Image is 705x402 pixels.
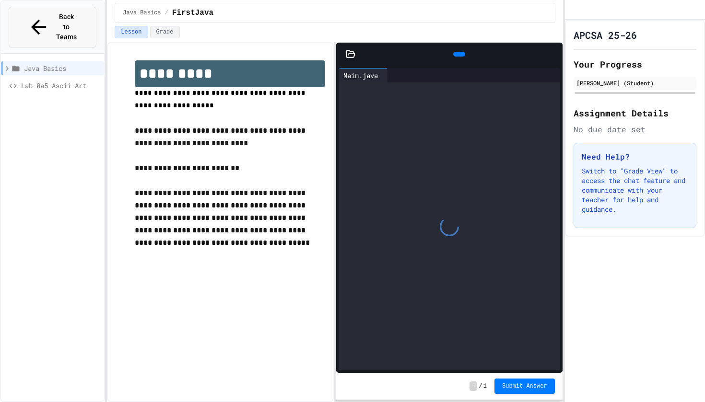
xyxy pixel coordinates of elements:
[494,379,555,394] button: Submit Answer
[574,28,637,42] h1: APCSA 25-26
[56,12,78,42] span: Back to Teams
[165,9,168,17] span: /
[479,382,482,390] span: /
[339,68,388,82] div: Main.java
[172,7,213,19] span: FirstJava
[574,106,696,120] h2: Assignment Details
[150,26,180,38] button: Grade
[339,70,383,80] div: Main.java
[483,382,487,390] span: 1
[574,57,696,71] h2: Your Progress
[574,124,696,135] div: No due date set
[115,26,148,38] button: Lesson
[24,63,100,73] span: Java Basics
[502,382,547,390] span: Submit Answer
[9,7,96,47] button: Back to Teams
[576,79,693,87] div: [PERSON_NAME] (Student)
[582,166,688,214] p: Switch to "Grade View" to access the chat feature and communicate with your teacher for help and ...
[470,381,477,391] span: -
[21,80,100,91] span: Lab 0a5 Ascii Art
[582,151,688,162] h3: Need Help?
[123,9,161,17] span: Java Basics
